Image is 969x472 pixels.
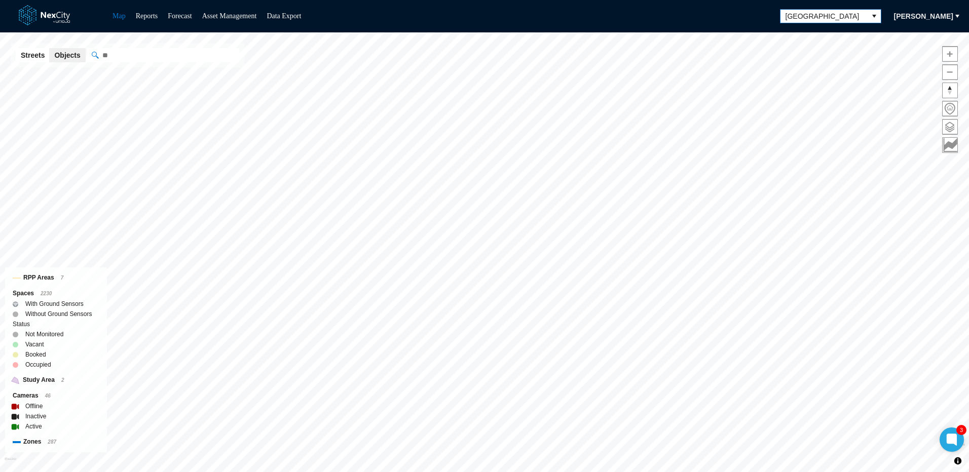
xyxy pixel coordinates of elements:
[887,8,960,24] button: [PERSON_NAME]
[168,12,192,20] a: Forecast
[956,425,966,435] div: 3
[25,411,46,421] label: Inactive
[49,48,85,62] button: Objects
[943,83,957,98] span: Reset bearing to north
[942,119,958,135] button: Layers management
[942,83,958,98] button: Reset bearing to north
[61,275,64,281] span: 7
[13,437,99,447] div: Zones
[943,47,957,61] span: Zoom in
[113,12,126,20] a: Map
[13,272,99,283] div: RPP Areas
[202,12,257,20] a: Asset Management
[786,11,863,21] span: [GEOGRAPHIC_DATA]
[13,375,99,385] div: Study Area
[13,288,99,299] div: Spaces
[894,11,953,21] span: [PERSON_NAME]
[25,299,84,309] label: With Ground Sensors
[5,457,16,469] a: Mapbox homepage
[45,393,51,399] span: 46
[136,12,158,20] a: Reports
[952,455,964,467] button: Toggle attribution
[48,439,56,445] span: 287
[25,349,46,360] label: Booked
[943,65,957,80] span: Zoom out
[54,50,80,60] span: Objects
[955,455,961,466] span: Toggle attribution
[21,50,45,60] span: Streets
[942,64,958,80] button: Zoom out
[25,401,43,411] label: Offline
[61,377,64,383] span: 2
[25,421,42,431] label: Active
[25,360,51,370] label: Occupied
[267,12,301,20] a: Data Export
[16,48,50,62] button: Streets
[868,10,881,23] button: select
[942,101,958,116] button: Home
[25,309,92,319] label: Without Ground Sensors
[25,339,44,349] label: Vacant
[41,291,52,296] span: 2230
[25,329,63,339] label: Not Monitored
[942,46,958,62] button: Zoom in
[942,137,958,153] button: Key metrics
[13,319,99,329] div: Status
[13,390,99,401] div: Cameras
